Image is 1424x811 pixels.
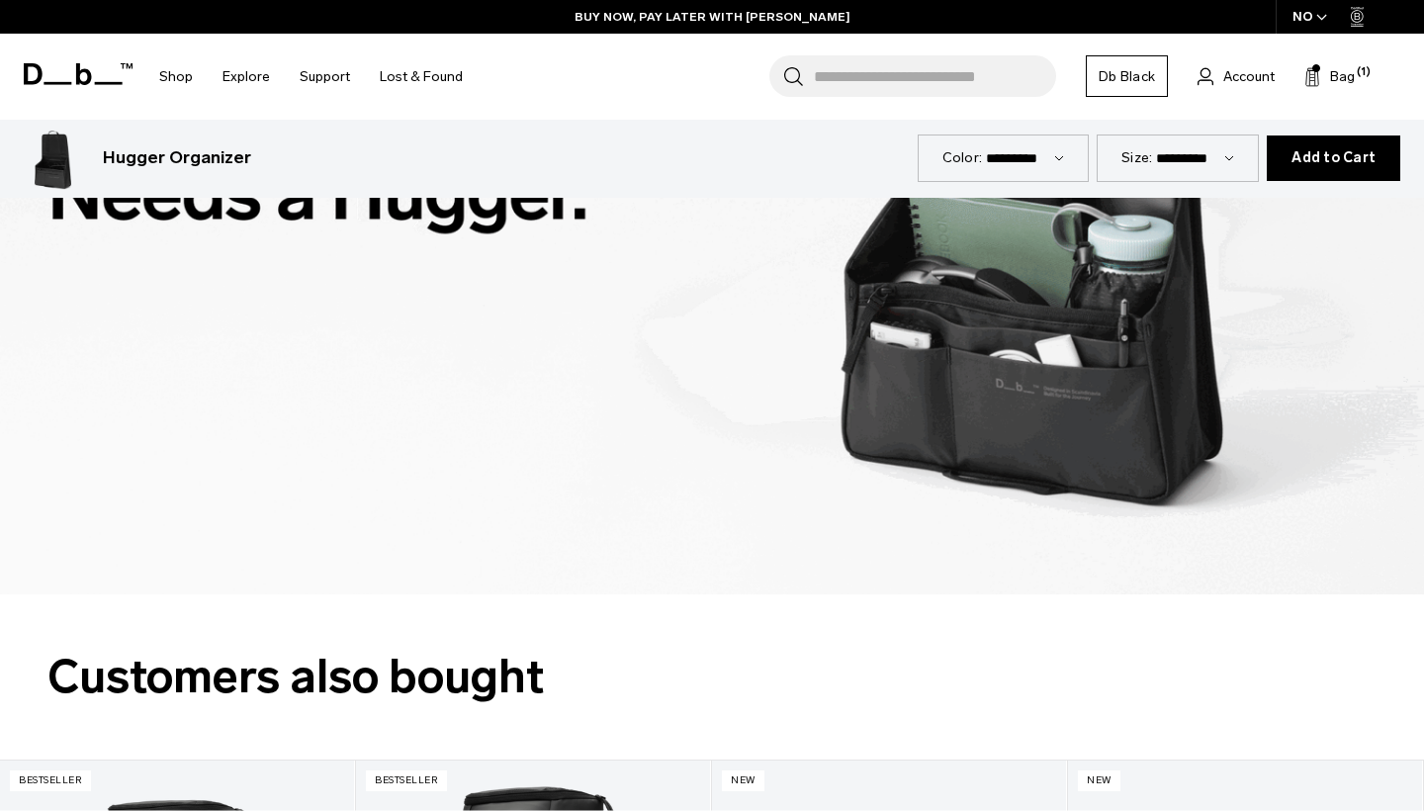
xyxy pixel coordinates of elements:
[1078,770,1120,791] p: New
[1086,55,1168,97] a: Db Black
[942,147,983,168] label: Color:
[722,770,764,791] p: New
[144,34,478,120] nav: Main Navigation
[103,145,251,171] h3: Hugger Organizer
[366,770,447,791] p: Bestseller
[575,8,850,26] a: BUY NOW, PAY LATER WITH [PERSON_NAME]
[1198,64,1275,88] a: Account
[1304,64,1355,88] button: Bag (1)
[1357,64,1371,81] span: (1)
[380,42,463,112] a: Lost & Found
[222,42,270,112] a: Explore
[1330,66,1355,87] span: Bag
[10,770,91,791] p: Bestseller
[1291,150,1376,166] span: Add to Cart
[1223,66,1275,87] span: Account
[300,42,350,112] a: Support
[1121,147,1152,168] label: Size:
[24,127,87,190] img: Hugger Organizer Black Out
[159,42,193,112] a: Shop
[1267,135,1400,181] button: Add to Cart
[47,642,1377,712] h2: Customers also bought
